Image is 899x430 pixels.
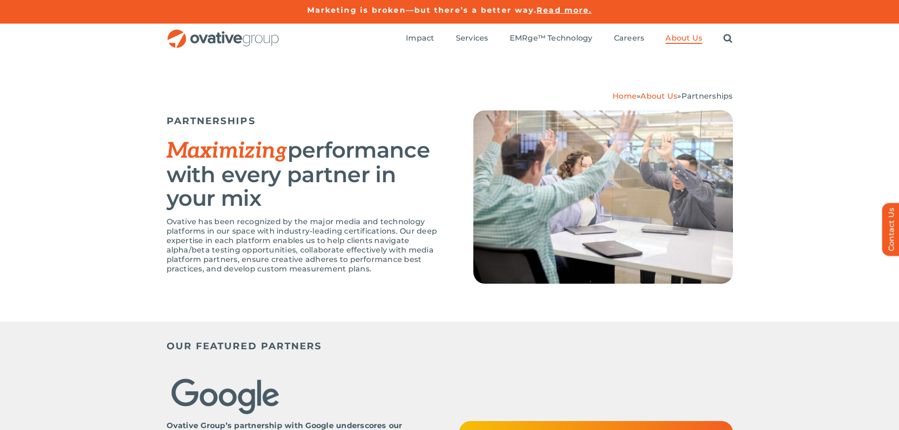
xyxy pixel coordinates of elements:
[406,34,434,44] a: Impact
[406,24,732,54] nav: Menu
[613,92,732,101] span: » »
[640,92,677,101] a: About Us
[456,34,488,43] span: Services
[613,92,637,101] a: Home
[614,34,645,43] span: Careers
[510,34,593,43] span: EMRge™ Technology
[167,340,733,352] h5: OUR FEATURED PARTNERS
[473,110,733,284] img: Careers Collage 8
[665,34,702,43] span: About Us
[167,373,285,422] img: Google
[167,138,287,164] em: Maximizing
[167,217,450,274] p: Ovative has been recognized by the major media and technology platforms in our space with industr...
[537,6,592,15] a: Read more.
[167,138,450,210] h2: performance with every partner in your mix
[665,34,702,44] a: About Us
[307,6,537,15] a: Marketing is broken—but there’s a better way.
[406,34,434,43] span: Impact
[167,28,280,37] a: OG_Full_horizontal_RGB
[723,34,732,44] a: Search
[167,115,450,126] h5: PARTNERSHIPS
[456,34,488,44] a: Services
[510,34,593,44] a: EMRge™ Technology
[614,34,645,44] a: Careers
[681,92,733,101] span: Partnerships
